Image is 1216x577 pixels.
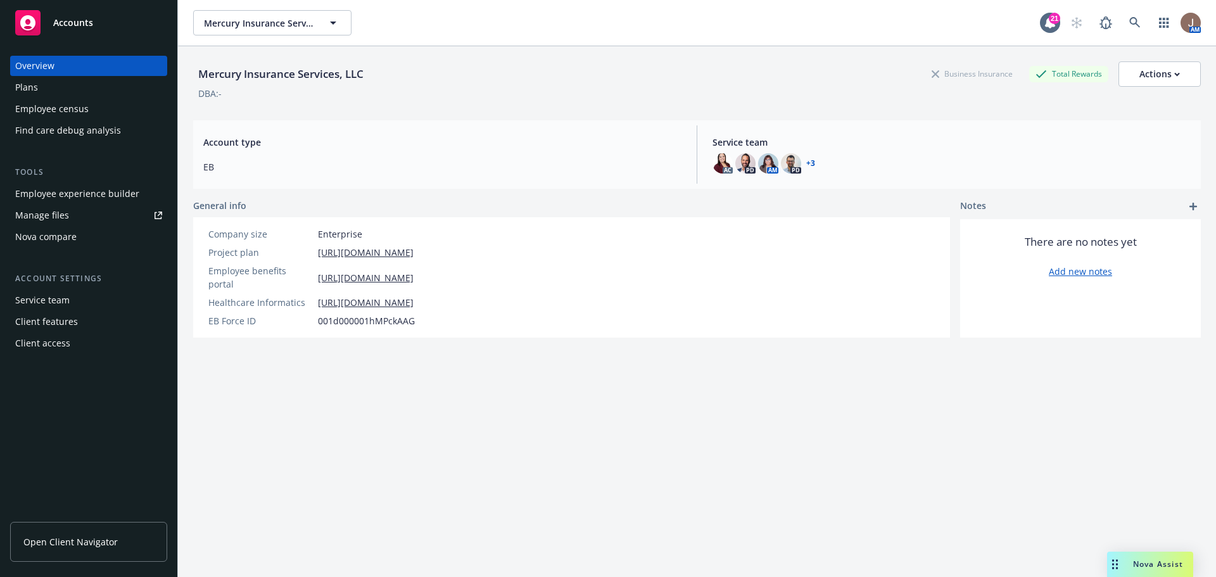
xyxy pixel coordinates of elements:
div: Drag to move [1107,552,1123,577]
span: Open Client Navigator [23,535,118,548]
button: Nova Assist [1107,552,1193,577]
span: EB [203,160,681,174]
a: Switch app [1151,10,1177,35]
span: General info [193,199,246,212]
span: 001d000001hMPckAAG [318,314,415,327]
img: photo [1181,13,1201,33]
span: Accounts [53,18,93,28]
div: Client access [15,333,70,353]
img: photo [781,153,801,174]
div: Overview [15,56,54,76]
div: Manage files [15,205,69,225]
div: Actions [1139,62,1180,86]
div: Tools [10,166,167,179]
a: Plans [10,77,167,98]
div: Company size [208,227,313,241]
div: Healthcare Informatics [208,296,313,309]
img: photo [758,153,778,174]
a: [URL][DOMAIN_NAME] [318,271,414,284]
div: Plans [15,77,38,98]
img: photo [712,153,733,174]
a: Client features [10,312,167,332]
span: Enterprise [318,227,362,241]
div: Employee experience builder [15,184,139,204]
div: EB Force ID [208,314,313,327]
span: Account type [203,136,681,149]
a: Accounts [10,5,167,41]
div: Account settings [10,272,167,285]
a: Search [1122,10,1148,35]
a: +3 [806,160,815,167]
div: Service team [15,290,70,310]
div: Employee benefits portal [208,264,313,291]
a: Add new notes [1049,265,1112,278]
a: Find care debug analysis [10,120,167,141]
span: There are no notes yet [1025,234,1137,250]
div: Mercury Insurance Services, LLC [193,66,369,82]
div: Project plan [208,246,313,259]
div: Employee census [15,99,89,119]
div: 21 [1049,13,1060,24]
div: Find care debug analysis [15,120,121,141]
a: Employee experience builder [10,184,167,204]
a: add [1186,199,1201,214]
a: Report a Bug [1093,10,1118,35]
span: Service team [712,136,1191,149]
a: [URL][DOMAIN_NAME] [318,296,414,309]
button: Mercury Insurance Services, LLC [193,10,351,35]
div: Business Insurance [925,66,1019,82]
span: Mercury Insurance Services, LLC [204,16,313,30]
span: Nova Assist [1133,559,1183,569]
div: Client features [15,312,78,332]
div: Total Rewards [1029,66,1108,82]
a: Overview [10,56,167,76]
a: [URL][DOMAIN_NAME] [318,246,414,259]
a: Service team [10,290,167,310]
span: Notes [960,199,986,214]
a: Manage files [10,205,167,225]
a: Employee census [10,99,167,119]
div: Nova compare [15,227,77,247]
img: photo [735,153,756,174]
div: DBA: - [198,87,222,100]
button: Actions [1118,61,1201,87]
a: Start snowing [1064,10,1089,35]
a: Client access [10,333,167,353]
a: Nova compare [10,227,167,247]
